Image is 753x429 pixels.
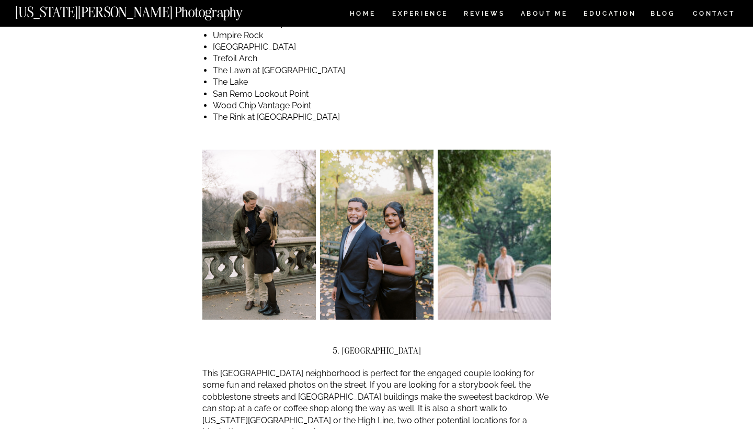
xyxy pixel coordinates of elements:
[320,150,433,320] img: NYC Engagement Photos in Autumn in Central Park
[213,41,551,53] li: [GEOGRAPHIC_DATA]
[213,76,551,88] li: The Lake
[213,6,551,18] li: [GEOGRAPHIC_DATA] / [GEOGRAPHIC_DATA]
[213,65,551,76] li: The Lawn at [GEOGRAPHIC_DATA]
[213,111,551,123] li: The Rink at [GEOGRAPHIC_DATA]
[583,10,637,19] a: EDUCATION
[213,18,551,29] li: The Mall / Literary Walk
[213,88,551,100] li: San Remo Lookout Point
[15,5,278,14] a: [US_STATE][PERSON_NAME] Photography
[213,100,551,111] li: Wood Chip Vantage Point
[202,150,316,320] img: NYC Engagement Photos in Winter
[213,30,551,41] li: Umpire Rock
[348,10,378,19] a: HOME
[202,346,551,355] h2: 5. [GEOGRAPHIC_DATA]
[651,10,676,19] a: BLOG
[438,150,551,320] img: NYC Engagement Photos at Bow Bridge
[213,53,551,64] li: Trefoil Arch
[464,10,503,19] a: REVIEWS
[520,10,568,19] a: ABOUT ME
[692,8,736,19] a: CONTACT
[392,10,447,19] a: Experience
